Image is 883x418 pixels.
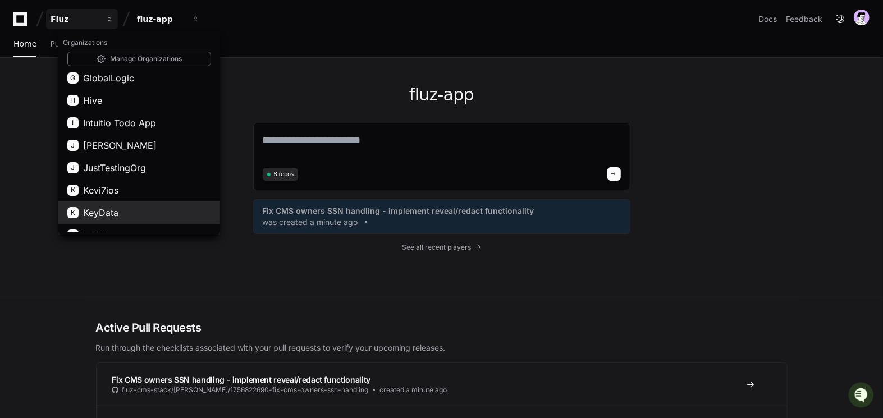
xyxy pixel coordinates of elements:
[83,206,118,219] span: KeyData
[67,207,79,218] div: K
[847,381,877,411] iframe: Open customer support
[137,13,185,25] div: fluz-app
[38,84,184,95] div: Start new chat
[67,229,79,241] div: L
[191,87,204,100] button: Start new chat
[51,13,99,25] div: Fluz
[67,72,79,84] div: G
[13,40,36,47] span: Home
[97,363,787,406] a: Fix CMS owners SSN handling - implement reveal/redact functionalityfluz-cms-stack/[PERSON_NAME]/1...
[83,116,156,130] span: Intuitio Todo App
[11,84,31,104] img: 1756235613930-3d25f9e4-fa56-45dd-b3ad-e072dfbd1548
[758,13,777,25] a: Docs
[402,243,471,252] span: See all recent players
[96,342,788,353] p: Run through the checklists associated with your pull requests to verify your upcoming releases.
[263,205,621,228] a: Fix CMS owners SSN handling - implement reveal/redact functionalitywas created a minute ago
[38,95,142,104] div: We're available if you need us!
[67,117,79,128] div: I
[50,31,102,57] a: Pull Requests
[112,118,136,126] span: Pylon
[67,162,79,173] div: J
[263,205,534,217] span: Fix CMS owners SSN handling - implement reveal/redact functionality
[83,228,106,242] span: LOTS
[79,117,136,126] a: Powered byPylon
[58,34,220,52] h1: Organizations
[253,243,630,252] a: See all recent players
[13,31,36,57] a: Home
[132,9,204,29] button: fluz-app
[380,385,447,394] span: created a minute ago
[112,375,371,384] span: Fix CMS owners SSN handling - implement reveal/redact functionality
[58,31,220,235] div: Fluz
[67,140,79,151] div: J
[274,170,294,178] span: 8 repos
[11,11,34,34] img: PlayerZero
[83,94,102,107] span: Hive
[786,13,822,25] button: Feedback
[854,10,870,25] img: avatar
[263,217,358,228] span: was created a minute ago
[67,185,79,196] div: K
[253,85,630,105] h1: fluz-app
[83,161,146,174] span: JustTestingOrg
[50,40,102,47] span: Pull Requests
[11,45,204,63] div: Welcome
[67,52,211,66] a: Manage Organizations
[96,320,788,336] h2: Active Pull Requests
[83,183,118,197] span: Kevi7ios
[83,139,157,152] span: [PERSON_NAME]
[83,71,134,85] span: GlobalLogic
[122,385,369,394] span: fluz-cms-stack/[PERSON_NAME]/1756822690-fix-cms-owners-ssn-handling
[67,95,79,106] div: H
[46,9,118,29] button: Fluz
